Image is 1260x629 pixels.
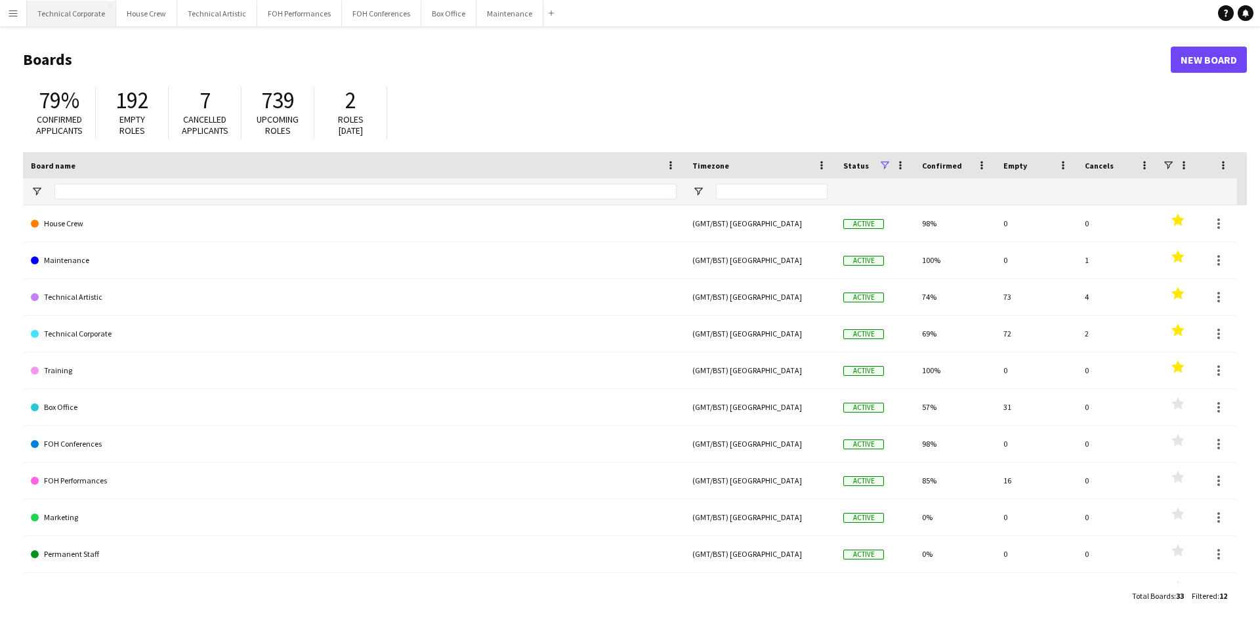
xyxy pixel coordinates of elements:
span: Board name [31,161,75,171]
span: 33 [1176,591,1184,601]
div: (GMT/BST) [GEOGRAPHIC_DATA] [684,352,835,388]
span: Filtered [1192,591,1217,601]
h1: Boards [23,50,1171,70]
div: 57% [914,389,996,425]
button: Technical Artistic [177,1,257,26]
span: Empty [1003,161,1027,171]
div: 74% [914,279,996,315]
div: (GMT/BST) [GEOGRAPHIC_DATA] [684,279,835,315]
button: Technical Corporate [27,1,116,26]
a: Maintenance [31,242,677,279]
div: 0 [1077,389,1158,425]
span: Status [843,161,869,171]
span: Cancelled applicants [182,113,228,136]
span: 192 [115,86,149,115]
span: Active [843,439,884,449]
div: 0 [1077,462,1158,498]
div: (GMT/BST) [GEOGRAPHIC_DATA] [684,573,835,609]
div: 100% [914,242,996,278]
div: 0 [996,536,1077,572]
span: Timezone [692,161,729,171]
div: 0 [996,573,1077,609]
div: 4 [1077,279,1158,315]
div: : [1132,583,1184,609]
a: House Crew [31,205,677,242]
span: Roles [DATE] [338,113,364,136]
div: 0 [1077,352,1158,388]
div: 0% [914,536,996,572]
div: (GMT/BST) [GEOGRAPHIC_DATA] [684,242,835,278]
div: 0 [996,499,1077,535]
span: Active [843,550,884,559]
div: 73 [996,279,1077,315]
div: (GMT/BST) [GEOGRAPHIC_DATA] [684,315,835,352]
span: Active [843,513,884,523]
div: 100% [914,352,996,388]
div: 100% [914,573,996,609]
span: Active [843,293,884,302]
div: 85% [914,462,996,498]
a: Marketing [31,499,677,536]
button: House Crew [116,1,177,26]
input: Timezone Filter Input [716,184,828,199]
div: 31 [996,389,1077,425]
span: 7 [199,86,211,115]
span: 12 [1219,591,1227,601]
a: Technical Artistic [31,279,677,315]
span: Active [843,219,884,229]
div: : [1192,583,1227,609]
span: Cancels [1085,161,1114,171]
button: Open Filter Menu [692,186,704,197]
span: 2 [345,86,356,115]
button: Open Filter Menu [31,186,43,197]
div: 0% [914,499,996,535]
span: Active [843,256,884,266]
div: 0 [996,205,1077,241]
button: Maintenance [476,1,543,26]
div: 2 [1077,315,1158,352]
button: FOH Performances [257,1,342,26]
div: (GMT/BST) [GEOGRAPHIC_DATA] [684,462,835,498]
span: Active [843,403,884,413]
a: Training [31,352,677,389]
a: Permanent Staff [31,536,677,573]
a: Programming [31,573,677,609]
span: Active [843,476,884,486]
span: Active [843,329,884,339]
div: (GMT/BST) [GEOGRAPHIC_DATA] [684,499,835,535]
a: New Board [1171,47,1247,73]
div: 0 [996,242,1077,278]
div: (GMT/BST) [GEOGRAPHIC_DATA] [684,389,835,425]
div: 69% [914,315,996,352]
span: 79% [39,86,79,115]
span: Confirmed [922,161,962,171]
div: 0 [996,426,1077,462]
a: Box Office [31,389,677,426]
div: 16 [996,462,1077,498]
div: 0 [1077,499,1158,535]
div: 0 [1077,573,1158,609]
a: Technical Corporate [31,315,677,352]
div: 0 [1077,205,1158,241]
div: 98% [914,205,996,241]
div: (GMT/BST) [GEOGRAPHIC_DATA] [684,205,835,241]
button: FOH Conferences [342,1,421,26]
div: (GMT/BST) [GEOGRAPHIC_DATA] [684,536,835,572]
span: Upcoming roles [257,113,299,136]
div: 98% [914,426,996,462]
div: 0 [996,352,1077,388]
a: FOH Conferences [31,426,677,462]
span: Empty roles [119,113,145,136]
div: 1 [1077,242,1158,278]
div: 0 [1077,536,1158,572]
button: Box Office [421,1,476,26]
span: Total Boards [1132,591,1174,601]
div: 72 [996,315,1077,352]
div: 0 [1077,426,1158,462]
input: Board name Filter Input [54,184,677,199]
span: Active [843,366,884,376]
div: (GMT/BST) [GEOGRAPHIC_DATA] [684,426,835,462]
a: FOH Performances [31,462,677,499]
span: Confirmed applicants [36,113,83,136]
span: 739 [261,86,295,115]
